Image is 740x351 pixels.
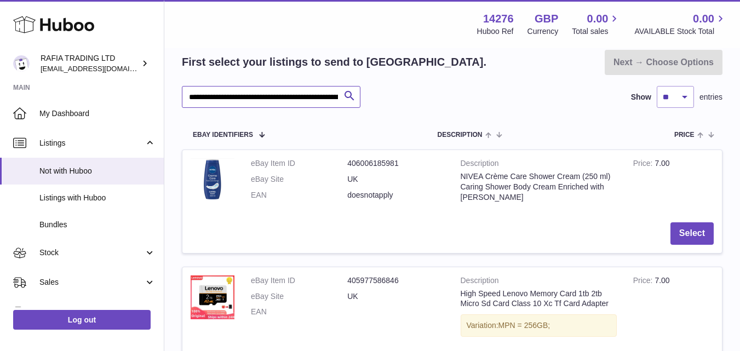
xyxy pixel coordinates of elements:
[587,11,609,26] span: 0.00
[39,277,144,287] span: Sales
[251,307,347,317] dt: EAN
[39,248,144,258] span: Stock
[655,159,669,168] span: 7.00
[633,276,655,287] strong: Price
[41,53,139,74] div: RAFIA TRADING LTD
[572,26,621,37] span: Total sales
[13,55,30,72] img: azyofficial920@gmail.com
[39,307,144,317] span: Orders
[39,220,156,230] span: Bundles
[670,222,714,245] button: Select
[699,92,722,102] span: entries
[191,275,234,319] img: $_57.JPG
[483,11,514,26] strong: 14276
[437,131,482,139] span: Description
[693,11,714,26] span: 0.00
[535,11,558,26] strong: GBP
[347,291,444,302] dd: UK
[347,174,444,185] dd: UK
[347,158,444,169] dd: 406006185981
[477,26,514,37] div: Huboo Ref
[182,55,486,70] h2: First select your listings to send to [GEOGRAPHIC_DATA].
[251,158,347,169] dt: eBay Item ID
[13,310,151,330] a: Log out
[461,171,617,203] div: NIVEA Crème Care Shower Cream (250 ml) Caring Shower Body Cream Enriched with [PERSON_NAME]
[461,289,617,309] div: High Speed Lenovo Memory Card 1tb 2tb Micro Sd Card Class 10 Xc Tf Card Adapter
[251,275,347,286] dt: eBay Item ID
[347,190,444,200] dd: doesnotapply
[39,166,156,176] span: Not with Huboo
[461,314,617,337] div: Variation:
[631,92,651,102] label: Show
[634,26,727,37] span: AVAILABLE Stock Total
[251,291,347,302] dt: eBay Site
[193,131,253,139] span: eBay Identifiers
[39,193,156,203] span: Listings with Huboo
[251,190,347,200] dt: EAN
[634,11,727,37] a: 0.00 AVAILABLE Stock Total
[572,11,621,37] a: 0.00 Total sales
[461,158,617,171] strong: Description
[674,131,695,139] span: Price
[461,275,617,289] strong: Description
[251,174,347,185] dt: eBay Site
[39,138,144,148] span: Listings
[527,26,559,37] div: Currency
[39,108,156,119] span: My Dashboard
[655,276,669,285] span: 7.00
[498,321,550,330] span: MPN = 256GB;
[41,64,161,73] span: [EMAIL_ADDRESS][DOMAIN_NAME]
[191,158,234,199] img: $_57.PNG
[633,159,655,170] strong: Price
[347,275,444,286] dd: 405977586846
